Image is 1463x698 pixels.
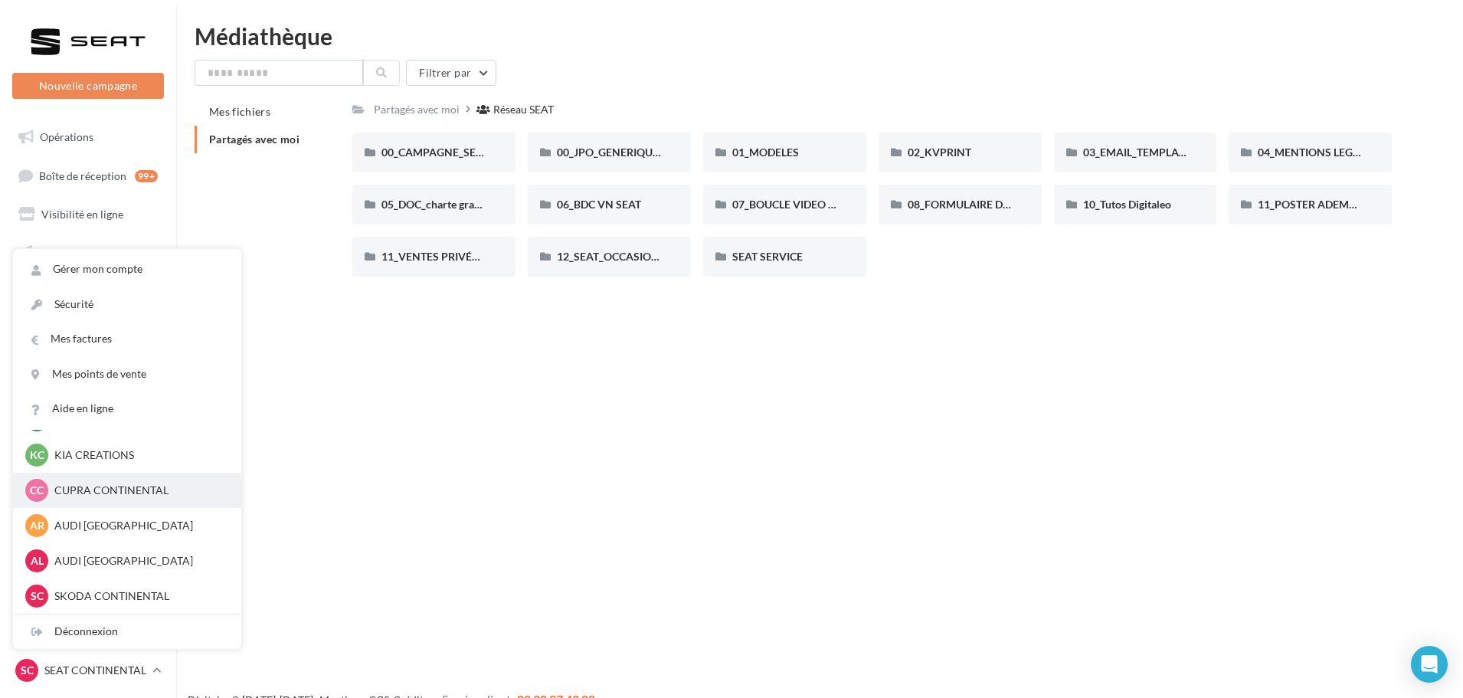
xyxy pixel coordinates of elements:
[9,198,167,231] a: Visibilité en ligne
[9,159,167,192] a: Boîte de réception99+
[30,447,44,463] span: KC
[30,518,44,533] span: AR
[9,275,167,307] a: Contacts
[908,198,1117,211] span: 08_FORMULAIRE DE DEMANDE CRÉATIVE
[54,518,223,533] p: AUDI [GEOGRAPHIC_DATA]
[44,663,146,678] p: SEAT CONTINENTAL
[135,170,158,182] div: 99+
[13,287,241,322] a: Sécurité
[732,146,799,159] span: 01_MODELES
[13,252,241,287] a: Gérer mon compte
[40,130,93,143] span: Opérations
[54,483,223,498] p: CUPRA CONTINENTAL
[12,656,164,685] a: SC SEAT CONTINENTAL
[38,246,93,259] span: Campagnes
[54,553,223,569] p: AUDI [GEOGRAPHIC_DATA]
[39,169,126,182] span: Boîte de réception
[908,146,971,159] span: 02_KVPRINT
[374,102,460,117] div: Partagés avec moi
[9,121,167,153] a: Opérations
[195,25,1445,48] div: Médiathèque
[493,102,554,117] div: Réseau SEAT
[1258,146,1461,159] span: 04_MENTIONS LEGALES OFFRES PRESSE
[9,237,167,269] a: Campagnes
[381,198,568,211] span: 05_DOC_charte graphique + Guidelines
[54,588,223,604] p: SKODA CONTINENTAL
[9,389,167,434] a: PLV et print personnalisable
[9,313,167,345] a: Médiathèque
[1083,146,1250,159] span: 03_EMAIL_TEMPLATE HTML SEAT
[54,447,223,463] p: KIA CREATIONS
[9,440,167,485] a: Campagnes DataOnDemand
[13,322,241,356] a: Mes factures
[381,250,512,263] span: 11_VENTES PRIVÉES SEAT
[13,357,241,392] a: Mes points de vente
[381,146,525,159] span: 00_CAMPAGNE_SEPTEMBRE
[21,663,34,678] span: SC
[9,351,167,383] a: Calendrier
[1258,198,1383,211] span: 11_POSTER ADEME SEAT
[30,483,44,498] span: CC
[209,105,270,118] span: Mes fichiers
[31,588,44,604] span: SC
[557,250,730,263] span: 12_SEAT_OCCASIONS_GARANTIES
[732,198,934,211] span: 07_BOUCLE VIDEO ECRAN SHOWROOM
[31,553,44,569] span: AL
[13,392,241,426] a: Aide en ligne
[557,146,730,159] span: 00_JPO_GENERIQUE IBIZA ARONA
[732,250,803,263] span: SEAT SERVICE
[209,133,299,146] span: Partagés avec moi
[1083,198,1171,211] span: 10_Tutos Digitaleo
[1411,646,1448,683] div: Open Intercom Messenger
[41,208,123,221] span: Visibilité en ligne
[12,73,164,99] button: Nouvelle campagne
[406,60,496,86] button: Filtrer par
[557,198,641,211] span: 06_BDC VN SEAT
[13,614,241,649] div: Déconnexion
